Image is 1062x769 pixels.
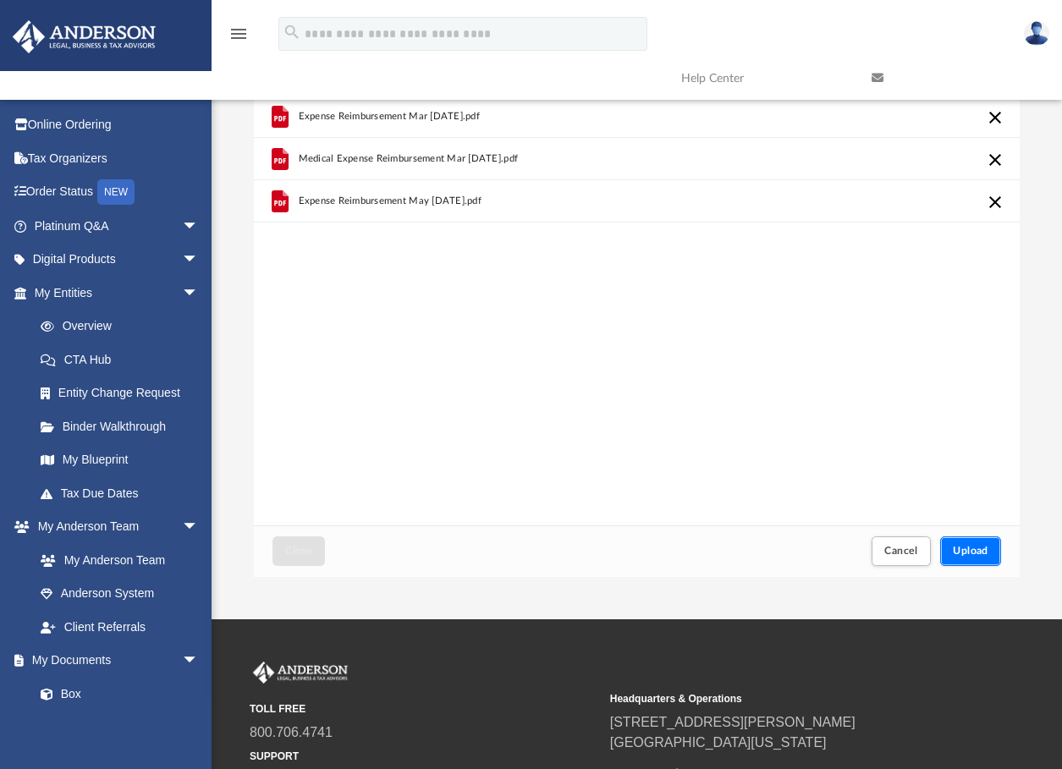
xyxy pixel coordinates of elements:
[228,32,249,44] a: menu
[24,443,216,477] a: My Blueprint
[953,546,988,556] span: Upload
[24,610,216,644] a: Client Referrals
[299,195,481,206] span: Expense Reimbursement May [DATE].pdf
[12,243,224,277] a: Digital Productsarrow_drop_down
[940,536,1001,566] button: Upload
[24,409,224,443] a: Binder Walkthrough
[610,691,959,706] small: Headquarters & Operations
[24,310,224,343] a: Overview
[182,644,216,678] span: arrow_drop_down
[24,543,207,577] a: My Anderson Team
[12,141,224,175] a: Tax Organizers
[24,711,216,744] a: Meeting Minutes
[24,343,224,376] a: CTA Hub
[254,96,1020,525] div: grid
[12,644,216,678] a: My Documentsarrow_drop_down
[250,662,351,684] img: Anderson Advisors Platinum Portal
[610,715,856,729] a: [STREET_ADDRESS][PERSON_NAME]
[182,243,216,277] span: arrow_drop_down
[299,111,480,122] span: Expense Reimbursement Mar [DATE].pdf
[250,749,598,764] small: SUPPORT
[228,24,249,44] i: menu
[272,536,325,566] button: Close
[24,376,224,410] a: Entity Change Request
[12,175,224,210] a: Order StatusNEW
[986,192,1006,212] button: Cancel this upload
[872,536,931,566] button: Cancel
[283,23,301,41] i: search
[97,179,135,205] div: NEW
[250,725,333,739] a: 800.706.4741
[986,150,1006,170] button: Cancel this upload
[24,677,207,711] a: Box
[669,45,859,112] a: Help Center
[182,209,216,244] span: arrow_drop_down
[24,476,224,510] a: Tax Due Dates
[299,153,519,164] span: Medical Expense Reimbursement Mar [DATE].pdf
[8,20,161,53] img: Anderson Advisors Platinum Portal
[12,209,224,243] a: Platinum Q&Aarrow_drop_down
[610,735,827,750] a: [GEOGRAPHIC_DATA][US_STATE]
[254,96,1020,577] div: Upload
[12,510,216,544] a: My Anderson Teamarrow_drop_down
[24,577,216,611] a: Anderson System
[12,108,224,142] a: Online Ordering
[250,701,598,717] small: TOLL FREE
[182,276,216,310] span: arrow_drop_down
[182,510,216,545] span: arrow_drop_down
[1024,21,1049,46] img: User Pic
[884,546,918,556] span: Cancel
[12,276,224,310] a: My Entitiesarrow_drop_down
[986,107,1006,128] button: Cancel this upload
[285,546,312,556] span: Close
